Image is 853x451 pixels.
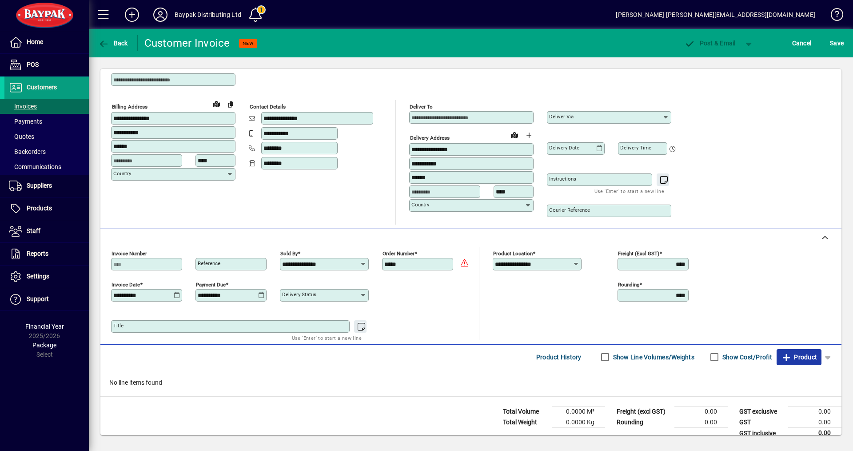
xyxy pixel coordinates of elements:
a: Suppliers [4,175,89,197]
mat-label: Deliver via [549,113,574,120]
div: Customer Invoice [144,36,230,50]
mat-label: Product location [493,250,533,257]
span: Financial Year [25,323,64,330]
span: Home [27,38,43,45]
td: 0.0000 Kg [552,417,605,428]
td: Total Weight [498,417,552,428]
a: Products [4,197,89,220]
a: Quotes [4,129,89,144]
a: POS [4,54,89,76]
td: 0.00 [674,417,728,428]
a: Communications [4,159,89,174]
a: Home [4,31,89,53]
mat-label: Freight (excl GST) [618,250,659,257]
mat-label: Rounding [618,282,639,288]
a: Backorders [4,144,89,159]
span: Invoices [9,103,37,110]
button: Choose address [522,128,536,142]
span: Product [781,350,817,364]
div: Baypak Distributing Ltd [175,8,241,22]
mat-label: Courier Reference [549,207,590,213]
mat-label: Delivery status [282,291,316,298]
td: 0.00 [788,417,841,428]
td: 0.00 [788,407,841,417]
mat-label: Reference [198,260,220,266]
span: Quotes [9,133,34,140]
mat-label: Sold by [280,250,298,257]
td: Freight (excl GST) [612,407,674,417]
mat-label: Deliver To [410,104,433,110]
button: Profile [146,7,175,23]
td: GST [735,417,788,428]
mat-label: Order number [383,250,415,257]
span: ost & Email [684,40,736,47]
span: POS [27,61,39,68]
mat-label: Country [113,170,131,177]
span: Settings [27,273,49,280]
div: [PERSON_NAME] [PERSON_NAME][EMAIL_ADDRESS][DOMAIN_NAME] [616,8,815,22]
mat-label: Delivery date [549,145,579,151]
span: Payments [9,118,42,125]
a: Payments [4,114,89,129]
a: Invoices [4,99,89,114]
span: Backorders [9,148,46,155]
span: Staff [27,227,40,234]
mat-label: Country [411,201,429,208]
span: ave [830,36,844,50]
td: Total Volume [498,407,552,417]
td: 0.00 [674,407,728,417]
a: Staff [4,220,89,242]
mat-hint: Use 'Enter' to start a new line [292,333,362,343]
mat-label: Title [113,322,124,329]
div: No line items found [100,369,841,396]
app-page-header-button: Back [89,35,138,51]
span: Back [98,40,128,47]
span: Products [27,205,52,212]
button: Copy to Delivery address [223,97,238,111]
span: Communications [9,163,61,170]
span: Reports [27,250,48,257]
mat-label: Invoice number [112,250,147,257]
a: Support [4,288,89,310]
span: Cancel [792,36,812,50]
a: Knowledge Base [824,2,842,31]
td: 0.0000 M³ [552,407,605,417]
span: Support [27,295,49,302]
mat-label: Invoice date [112,282,140,288]
button: Save [828,35,846,51]
button: Post & Email [680,35,740,51]
span: P [700,40,704,47]
label: Show Line Volumes/Weights [611,353,694,362]
span: Package [32,342,56,349]
a: View on map [507,128,522,142]
button: Product [777,349,821,365]
a: Settings [4,266,89,288]
span: NEW [243,40,254,46]
td: 0.00 [788,428,841,439]
a: View on map [209,97,223,111]
span: Suppliers [27,182,52,189]
button: Cancel [790,35,814,51]
mat-hint: Use 'Enter' to start a new line [594,186,664,196]
span: Customers [27,84,57,91]
mat-label: Delivery time [620,145,651,151]
mat-label: Payment due [196,282,226,288]
span: Product History [536,350,582,364]
td: Rounding [612,417,674,428]
td: GST inclusive [735,428,788,439]
a: Reports [4,243,89,265]
button: Add [118,7,146,23]
button: Product History [533,349,585,365]
td: GST exclusive [735,407,788,417]
span: S [830,40,833,47]
button: Back [96,35,130,51]
mat-label: Instructions [549,176,576,182]
label: Show Cost/Profit [721,353,772,362]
